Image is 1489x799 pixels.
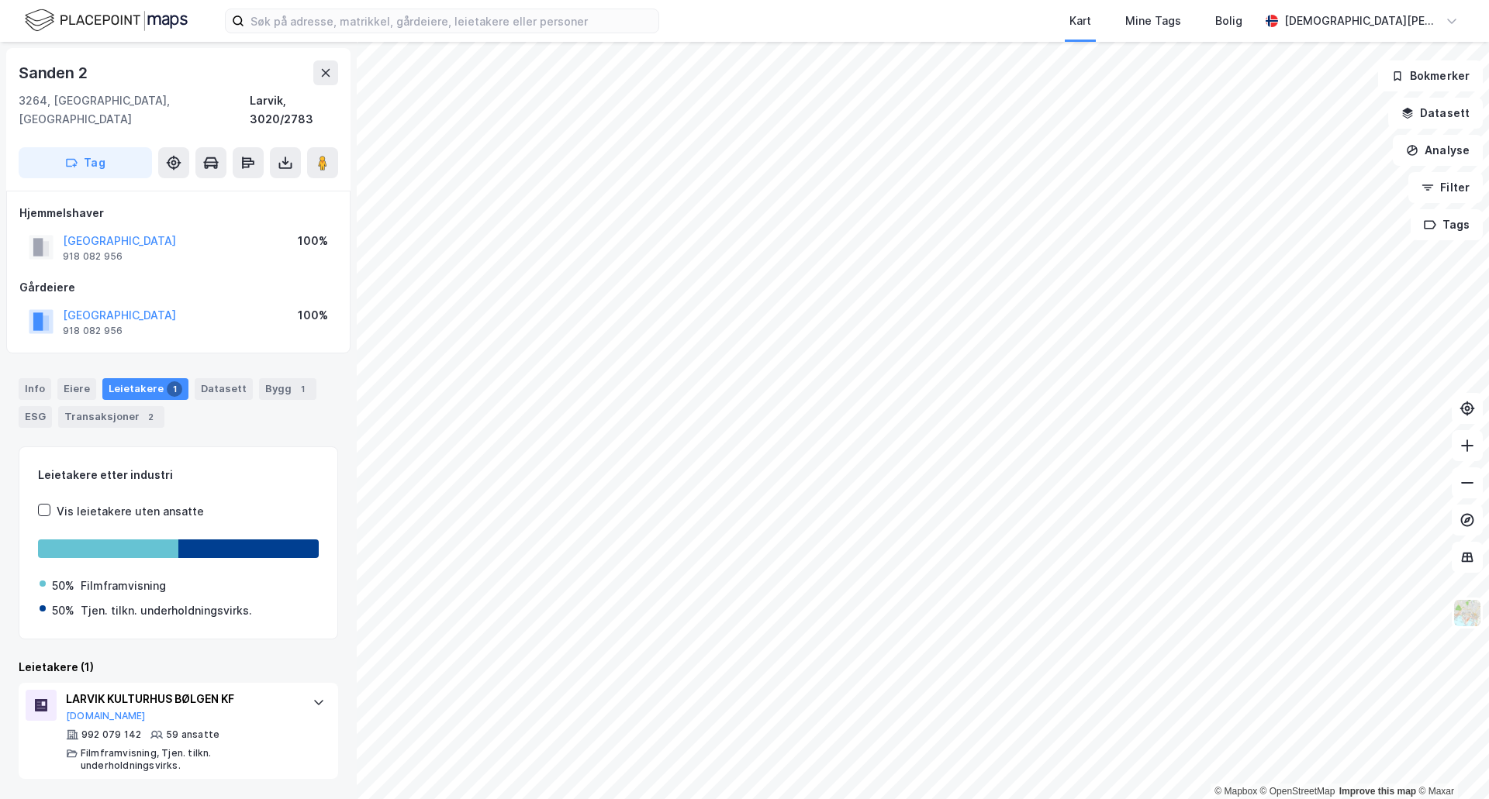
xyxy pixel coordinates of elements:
[1453,598,1482,628] img: Z
[58,406,164,428] div: Transaksjoner
[1393,135,1483,166] button: Analyse
[259,378,316,400] div: Bygg
[63,250,123,263] div: 918 082 956
[1388,98,1483,129] button: Datasett
[19,378,51,400] div: Info
[57,378,96,400] div: Eiere
[1411,725,1489,799] div: Kontrollprogram for chat
[81,601,252,620] div: Tjen. tilkn. underholdningsvirks.
[57,502,204,521] div: Vis leietakere uten ansatte
[52,577,74,595] div: 50%
[19,658,338,677] div: Leietakere (1)
[1408,172,1483,203] button: Filter
[298,232,328,250] div: 100%
[195,378,253,400] div: Datasett
[1339,786,1416,797] a: Improve this map
[81,747,297,772] div: Filmframvisning, Tjen. tilkn. underholdningsvirks.
[81,728,141,741] div: 992 079 142
[166,728,219,741] div: 59 ansatte
[63,325,123,337] div: 918 082 956
[1214,786,1257,797] a: Mapbox
[1260,786,1335,797] a: OpenStreetMap
[295,381,310,397] div: 1
[19,60,90,85] div: Sanden 2
[66,690,297,708] div: LARVIK KULTURHUS BØLGEN KF
[1284,12,1439,30] div: [DEMOGRAPHIC_DATA][PERSON_NAME]
[102,378,188,400] div: Leietakere
[1125,12,1181,30] div: Mine Tags
[1215,12,1242,30] div: Bolig
[19,147,152,178] button: Tag
[66,710,146,722] button: [DOMAIN_NAME]
[19,278,337,297] div: Gårdeiere
[1411,725,1489,799] iframe: Chat Widget
[1378,60,1483,91] button: Bokmerker
[1411,209,1483,240] button: Tags
[167,381,182,397] div: 1
[143,409,158,425] div: 2
[244,9,658,33] input: Søk på adresse, matrikkel, gårdeiere, leietakere eller personer
[1069,12,1091,30] div: Kart
[19,204,337,222] div: Hjemmelshaver
[19,406,52,428] div: ESG
[81,577,166,595] div: Filmframvisning
[19,91,250,129] div: 3264, [GEOGRAPHIC_DATA], [GEOGRAPHIC_DATA]
[38,466,319,484] div: Leietakere etter industri
[52,601,74,620] div: 50%
[250,91,338,129] div: Larvik, 3020/2783
[298,306,328,325] div: 100%
[25,7,188,34] img: logo.f888ab2527a4732fd821a326f86c7f29.svg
